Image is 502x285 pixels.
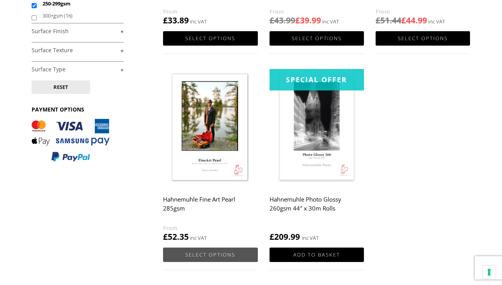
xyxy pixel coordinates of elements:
[163,231,168,242] span: £
[270,31,364,46] a: Select options for “Hahnemuhle Bamboo 290gsm”
[376,31,470,46] a: Select options for “Hahnemuhle Photo-Rag Duo 276gsm”
[295,15,300,26] span: £
[270,69,364,187] img: Hahnemuhle Photo Glossy 260gsm 44" x 30m Rolls
[270,15,274,26] span: £
[64,12,73,19] span: (16)
[401,15,427,26] bdi: 44.99
[163,248,257,262] a: Select options for “Hahnemuhle Fine Art Pearl 285gsm”
[32,106,124,113] h3: PAYMENT OPTIONS
[376,15,401,26] bdi: 51.44
[270,69,364,243] a: Special OfferHahnemuhle Photo Glossy 260gsm 44″ x 30m Rolls £209.99 inc VAT
[295,15,321,26] bdi: 39.99
[43,10,116,22] label: 300+gsm
[32,66,124,73] a: +
[163,69,257,187] img: Hahnemuhle Fine Art Pearl 285gsm
[32,47,124,54] a: +
[401,15,406,26] span: £
[270,231,300,242] bdi: 209.99
[32,80,90,94] button: Reset
[163,15,168,26] span: £
[270,231,274,242] span: £
[163,69,257,243] a: Hahnemuhle Fine Art Pearl 285gsm £52.35
[163,192,257,223] h2: Hahnemuhle Fine Art Pearl 285gsm
[163,31,257,46] a: Select options for “Hahnemuhle Torchon 285gsm”
[302,234,319,243] strong: inc VAT
[270,248,364,262] a: Add to basket: “Hahnemuhle Photo Glossy 260gsm 44" x 30m Rolls”
[270,69,364,90] div: Special Offer
[32,28,124,35] a: +
[163,15,189,26] bdi: 33.89
[376,15,380,26] span: £
[270,192,364,223] h2: Hahnemuhle Photo Glossy 260gsm 44″ x 30m Rolls
[32,23,124,39] h4: Surface Finish
[163,231,189,242] bdi: 52.35
[32,61,124,77] h4: Surface Type
[482,266,496,279] button: Your consent preferences for tracking technologies
[32,119,110,162] img: PAYMENT OPTIONS
[270,15,295,26] bdi: 43.99
[32,42,124,58] h4: Surface Texture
